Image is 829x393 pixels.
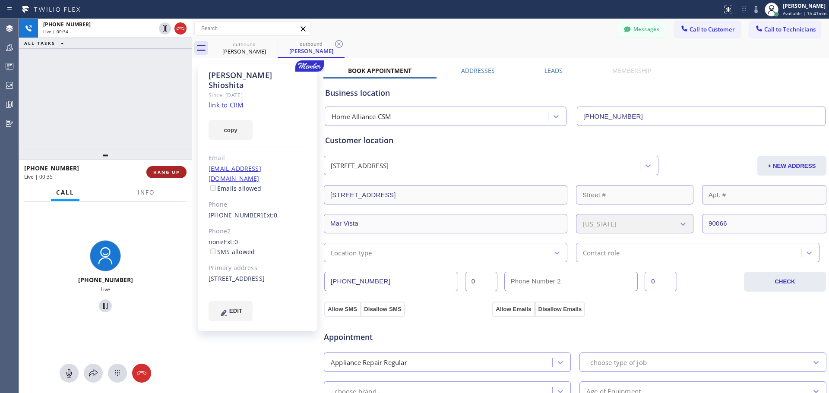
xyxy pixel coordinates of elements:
div: [PERSON_NAME] Shioshita [209,70,307,90]
input: Ext. [465,272,497,291]
div: Primary address [209,263,307,273]
label: Book Appointment [348,66,411,75]
div: Since: [DATE] [209,90,307,100]
a: [EMAIL_ADDRESS][DOMAIN_NAME] [209,164,261,182]
button: Disallow Emails [535,302,585,317]
div: Judy Shioshita [212,38,277,58]
button: Hang up [132,364,151,383]
span: Available | 1h 41min [783,10,826,16]
span: EDIT [229,308,242,314]
button: Hold Customer [159,22,171,35]
span: Live [101,286,110,293]
input: Street # [576,185,693,204]
div: Email [209,153,307,163]
div: [STREET_ADDRESS] [209,274,307,284]
button: Call to Customer [674,21,740,38]
button: copy [209,120,253,140]
button: Hold Customer [99,299,112,312]
button: Call [51,184,79,201]
button: Call to Technicians [749,21,820,38]
button: Info [133,184,160,201]
span: Live | 00:35 [24,173,53,180]
label: Emails allowed [209,184,262,192]
button: ALL TASKS [19,38,73,48]
div: Appliance Repair Regular [331,357,407,367]
button: Messages [618,21,666,38]
input: Address [324,185,567,204]
label: Leads [544,66,563,75]
div: [PERSON_NAME] [783,2,826,9]
div: Home Alliance CSM [332,112,391,122]
span: [PHONE_NUMBER] [78,276,133,284]
button: Open dialpad [108,364,127,383]
div: outbound [212,41,277,47]
input: SMS allowed [210,248,216,254]
div: [STREET_ADDRESS] [331,161,389,171]
input: Phone Number 2 [504,272,638,291]
label: Membership [612,66,651,75]
span: [PHONE_NUMBER] [43,21,91,28]
button: HANG UP [146,166,187,178]
button: Allow Emails [492,302,535,317]
label: Addresses [461,66,495,75]
span: Call to Technicians [764,25,816,33]
a: [PHONE_NUMBER] [209,211,263,219]
div: - choose type of job - [586,357,651,367]
div: Contact role [583,248,620,258]
button: Mute [750,3,762,16]
button: EDIT [209,301,253,321]
div: none [209,237,307,257]
input: Phone Number [324,272,458,291]
span: Call to Customer [690,25,735,33]
div: Customer location [325,135,825,146]
div: Phone [209,200,307,210]
span: ALL TASKS [24,40,55,46]
span: Ext: 0 [224,238,238,246]
div: Business location [325,87,825,99]
div: Judy Shioshita [278,38,344,57]
span: HANG UP [153,169,180,175]
input: Search [195,22,310,35]
button: Mute [60,364,79,383]
div: [PERSON_NAME] [212,47,277,55]
button: Disallow SMS [361,302,405,317]
span: Ext: 0 [263,211,278,219]
span: Info [138,189,155,196]
button: Hang up [174,22,187,35]
button: Open directory [84,364,103,383]
button: Allow SMS [324,302,361,317]
span: Live | 00:34 [43,28,68,35]
div: [PERSON_NAME] [278,47,344,55]
div: outbound [278,41,344,47]
label: SMS allowed [209,248,255,256]
span: [PHONE_NUMBER] [24,164,79,172]
div: Phone2 [209,226,307,236]
div: Location type [331,248,372,258]
input: City [324,214,567,233]
input: Apt. # [702,185,826,204]
input: Emails allowed [210,185,216,191]
span: Call [56,189,74,196]
input: ZIP [702,214,826,233]
span: Appointment [324,331,490,343]
input: Phone Number [577,107,826,126]
button: CHECK [744,272,826,292]
input: Ext. 2 [645,272,677,291]
a: link to CRM [209,101,244,109]
button: + NEW ADDRESS [757,156,826,176]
